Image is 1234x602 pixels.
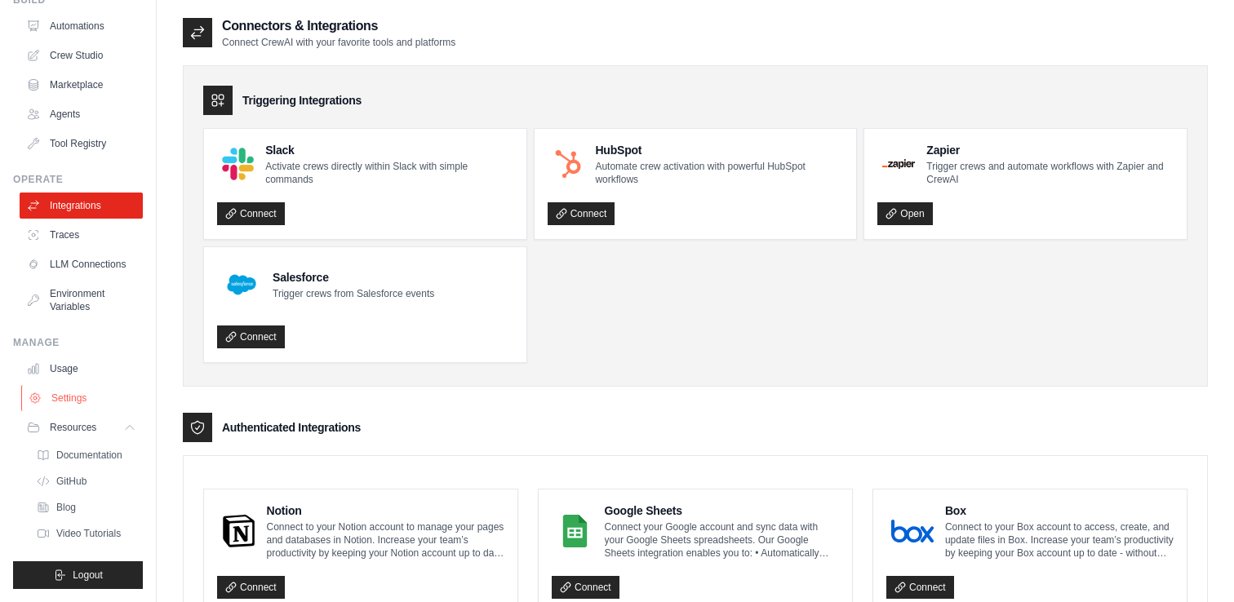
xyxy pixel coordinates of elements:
[20,414,143,440] button: Resources
[217,202,285,225] a: Connect
[50,421,96,434] span: Resources
[20,281,143,320] a: Environment Variables
[20,101,143,127] a: Agents
[222,16,455,36] h2: Connectors & Integrations
[56,527,121,540] span: Video Tutorials
[56,475,87,488] span: GitHub
[273,269,434,286] h4: Salesforce
[20,222,143,248] a: Traces
[20,42,143,69] a: Crew Studio
[891,515,934,547] img: Box Logo
[56,449,122,462] span: Documentation
[267,502,504,519] h4: Notion
[886,576,954,599] a: Connect
[13,336,143,349] div: Manage
[945,520,1174,560] p: Connect to your Box account to access, create, and update files in Box. Increase your team’s prod...
[222,515,255,547] img: Notion Logo
[552,576,619,599] a: Connect
[557,515,593,547] img: Google Sheets Logo
[20,131,143,157] a: Tool Registry
[548,202,615,225] a: Connect
[29,522,143,545] a: Video Tutorials
[20,251,143,277] a: LLM Connections
[242,92,362,108] h3: Triggering Integrations
[20,72,143,98] a: Marketplace
[20,193,143,219] a: Integrations
[21,385,144,411] a: Settings
[882,159,915,169] img: Zapier Logo
[222,265,261,304] img: Salesforce Logo
[945,502,1174,519] h4: Box
[595,160,843,186] p: Automate crew activation with powerful HubSpot workflows
[20,13,143,39] a: Automations
[926,160,1174,186] p: Trigger crews and automate workflows with Zapier and CrewAI
[553,148,584,180] img: HubSpot Logo
[13,561,143,589] button: Logout
[29,444,143,467] a: Documentation
[265,160,513,186] p: Activate crews directly within Slack with simple commands
[73,569,103,582] span: Logout
[926,142,1174,158] h4: Zapier
[222,148,254,179] img: Slack Logo
[222,419,361,436] h3: Authenticated Integrations
[605,502,839,519] h4: Google Sheets
[595,142,843,158] h4: HubSpot
[222,36,455,49] p: Connect CrewAI with your favorite tools and platforms
[29,496,143,519] a: Blog
[13,173,143,186] div: Operate
[267,520,504,560] p: Connect to your Notion account to manage your pages and databases in Notion. Increase your team’s...
[273,287,434,300] p: Trigger crews from Salesforce events
[877,202,932,225] a: Open
[217,576,285,599] a: Connect
[56,501,76,514] span: Blog
[605,520,839,560] p: Connect your Google account and sync data with your Google Sheets spreadsheets. Our Google Sheets...
[29,470,143,493] a: GitHub
[265,142,513,158] h4: Slack
[217,325,285,348] a: Connect
[20,356,143,382] a: Usage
